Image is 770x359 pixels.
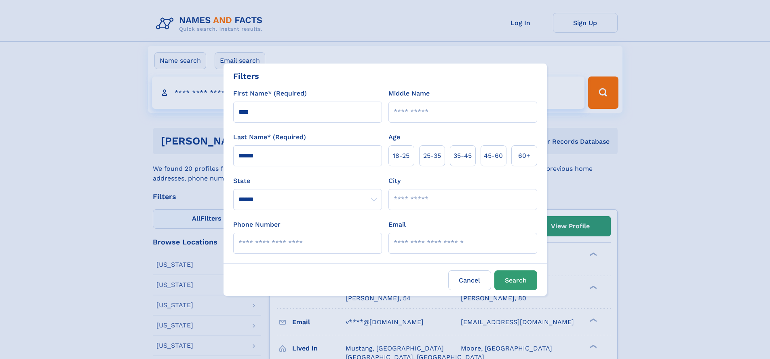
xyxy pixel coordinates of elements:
[388,176,401,186] label: City
[233,132,306,142] label: Last Name* (Required)
[518,151,530,161] span: 60+
[388,132,400,142] label: Age
[423,151,441,161] span: 25‑35
[393,151,409,161] span: 18‑25
[388,220,406,229] label: Email
[484,151,503,161] span: 45‑60
[454,151,472,161] span: 35‑45
[233,176,382,186] label: State
[233,89,307,98] label: First Name* (Required)
[494,270,537,290] button: Search
[388,89,430,98] label: Middle Name
[233,220,281,229] label: Phone Number
[233,70,259,82] div: Filters
[448,270,491,290] label: Cancel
